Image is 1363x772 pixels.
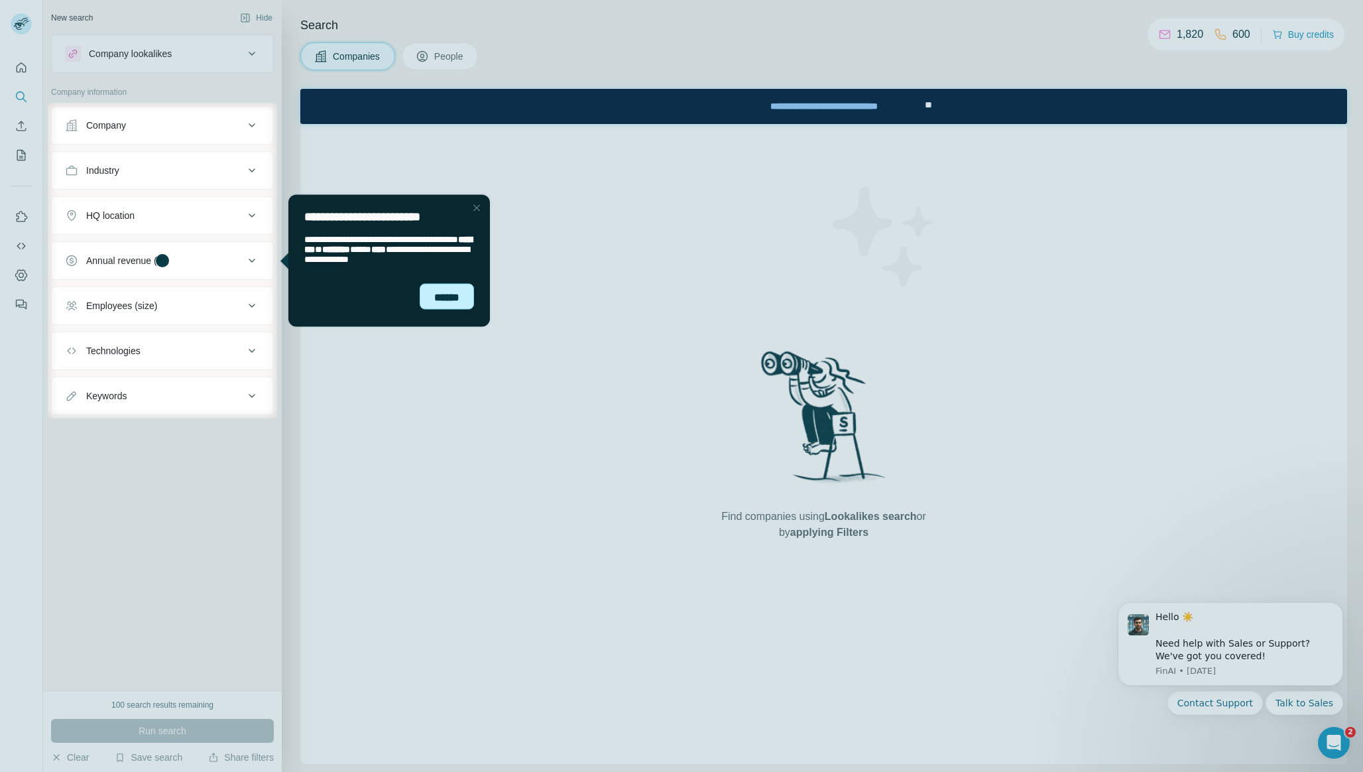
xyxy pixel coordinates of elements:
[168,105,245,129] button: Quick reply: Talk to Sales
[58,25,235,77] div: Message content
[52,290,273,322] button: Employees (size)
[52,380,273,412] button: Keywords
[52,335,273,367] button: Technologies
[70,105,165,129] button: Quick reply: Contact Support
[52,200,273,231] button: HQ location
[86,254,165,267] div: Annual revenue ($)
[86,299,157,312] div: Employees (size)
[86,209,135,222] div: HQ location
[58,80,235,92] p: Message from FinAI, sent 1w ago
[20,17,245,100] div: message notification from FinAI, 1w ago. Hello ☀️ ​ Need help with Sales or Support? We've got yo...
[86,344,141,357] div: Technologies
[58,25,235,77] div: Hello ☀️ ​ Need help with Sales or Support? We've got you covered!
[52,245,273,277] button: Annual revenue ($)
[432,3,615,32] div: Watch our October Product update
[30,29,51,50] img: Profile image for FinAI
[52,109,273,141] button: Company
[20,105,245,129] div: Quick reply options
[86,164,119,177] div: Industry
[52,155,273,186] button: Industry
[277,192,493,330] iframe: Tooltip
[86,389,127,403] div: Keywords
[86,119,126,132] div: Company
